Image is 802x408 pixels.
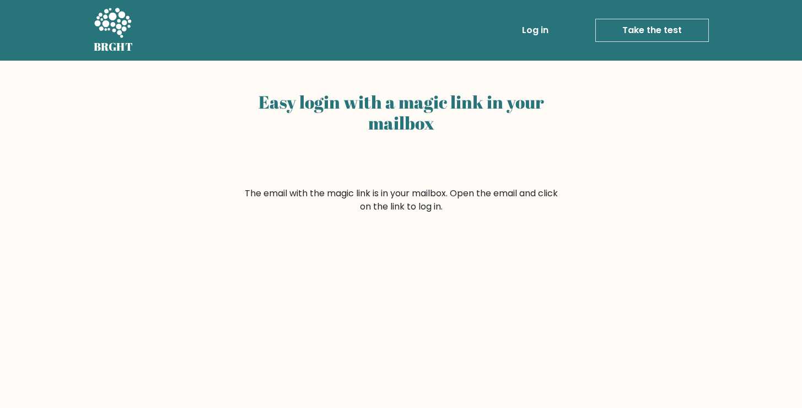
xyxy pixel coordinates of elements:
[94,40,133,53] h5: BRGHT
[243,92,560,134] h2: Easy login with a magic link in your mailbox
[595,19,709,42] a: Take the test
[94,4,133,56] a: BRGHT
[243,187,560,213] form: The email with the magic link is in your mailbox. Open the email and click on the link to log in.
[518,19,553,41] a: Log in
